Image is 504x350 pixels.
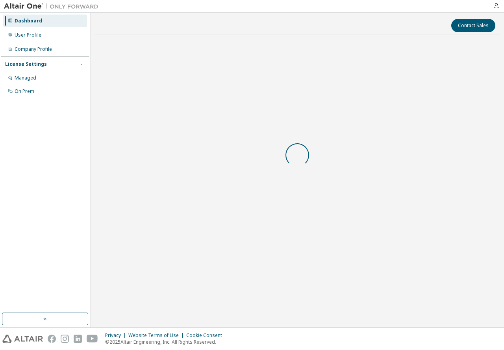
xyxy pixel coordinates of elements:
img: altair_logo.svg [2,335,43,343]
div: License Settings [5,61,47,67]
div: User Profile [15,32,41,38]
div: Privacy [105,332,128,339]
div: On Prem [15,88,34,94]
img: youtube.svg [87,335,98,343]
img: linkedin.svg [74,335,82,343]
div: Managed [15,75,36,81]
img: Altair One [4,2,102,10]
img: facebook.svg [48,335,56,343]
p: © 2025 Altair Engineering, Inc. All Rights Reserved. [105,339,227,345]
img: instagram.svg [61,335,69,343]
button: Contact Sales [451,19,495,32]
div: Dashboard [15,18,42,24]
div: Cookie Consent [186,332,227,339]
div: Website Terms of Use [128,332,186,339]
div: Company Profile [15,46,52,52]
